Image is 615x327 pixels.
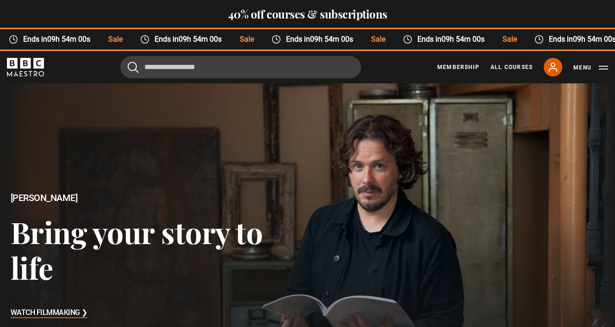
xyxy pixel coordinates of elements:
[412,34,493,45] span: Ends in
[441,35,485,44] time: 09h 54m 00s
[230,34,262,45] span: Sale
[362,34,394,45] span: Sale
[437,63,479,71] a: Membership
[120,56,361,78] input: Search
[280,34,361,45] span: Ends in
[99,34,131,45] span: Sale
[128,61,139,73] button: Submit the search query
[11,214,308,286] h3: Bring your story to life
[7,58,44,76] svg: BBC Maestro
[149,34,230,45] span: Ends in
[11,306,87,320] h3: Watch Filmmaking ❯
[491,63,533,71] a: All Courses
[18,34,99,45] span: Ends in
[179,35,222,44] time: 09h 54m 00s
[11,193,308,203] h2: [PERSON_NAME]
[573,63,608,72] button: Toggle navigation
[310,35,353,44] time: 09h 54m 00s
[47,35,90,44] time: 09h 54m 00s
[493,34,525,45] span: Sale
